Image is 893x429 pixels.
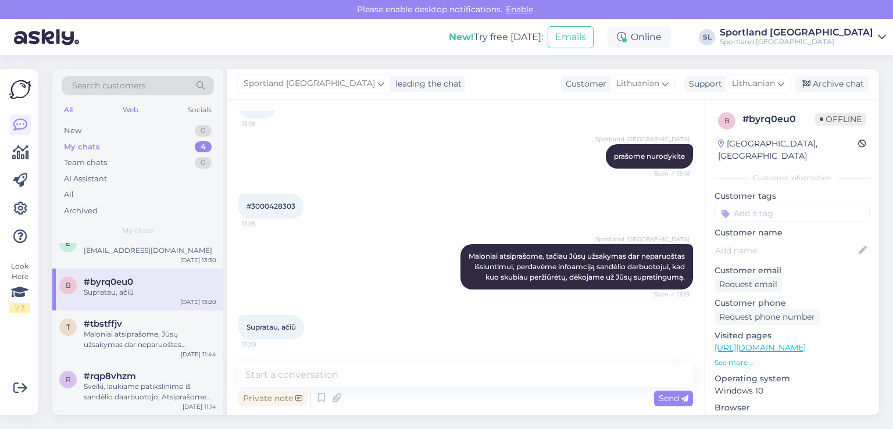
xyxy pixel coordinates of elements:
[715,309,820,325] div: Request phone number
[238,391,307,406] div: Private note
[66,323,70,331] span: t
[9,261,30,313] div: Look Here
[195,157,212,169] div: 0
[646,290,690,299] span: Seen ✓ 13:19
[180,256,216,264] div: [DATE] 13:30
[732,77,775,90] span: Lithuanian
[84,287,216,298] div: Supratau, ačiū
[84,329,216,350] div: Maloniai atsiprašome, Jūsų užsakymas dar neparuoštas išsiuntimui, greitu metu kolegos Jūsų užsaky...
[595,135,690,144] span: Sportland [GEOGRAPHIC_DATA]
[181,350,216,359] div: [DATE] 11:44
[244,77,375,90] span: Sportland [GEOGRAPHIC_DATA]
[595,235,690,244] span: Sportland [GEOGRAPHIC_DATA]
[242,219,285,228] span: 13:18
[66,281,71,289] span: b
[180,298,216,306] div: [DATE] 13:20
[715,297,870,309] p: Customer phone
[72,80,146,92] span: Search customers
[391,78,462,90] div: leading the chat
[242,119,285,128] span: 13:18
[247,323,296,331] span: Supratau, ačiū
[616,77,659,90] span: Lithuanian
[715,373,870,385] p: Operating system
[684,78,722,90] div: Support
[614,152,685,160] span: prašome nurodykite
[502,4,537,15] span: Enable
[715,277,782,292] div: Request email
[84,381,216,402] div: Sveiki, laukiame patikslinimo iš sandėlio daarbuotojo, Atsiprašome dėl nepatogumų, dėkojame už Jū...
[715,330,870,342] p: Visited pages
[66,375,71,384] span: r
[62,102,75,117] div: All
[720,28,873,37] div: Sportland [GEOGRAPHIC_DATA]
[449,30,543,44] div: Try free [DATE]:
[64,125,81,137] div: New
[724,116,730,125] span: b
[84,277,133,287] span: #byrq0eu0
[9,303,30,313] div: 1 / 3
[718,138,858,162] div: [GEOGRAPHIC_DATA], [GEOGRAPHIC_DATA]
[715,357,870,368] p: See more ...
[715,205,870,222] input: Add a tag
[715,264,870,277] p: Customer email
[561,78,606,90] div: Customer
[720,28,886,47] a: Sportland [GEOGRAPHIC_DATA]Sportland [GEOGRAPHIC_DATA]
[449,31,474,42] b: New!
[195,141,212,153] div: 4
[715,385,870,397] p: Windows 10
[659,393,688,403] span: Send
[64,189,74,201] div: All
[9,78,31,101] img: Askly Logo
[122,226,153,236] span: My chats
[720,37,873,47] div: Sportland [GEOGRAPHIC_DATA]
[815,113,866,126] span: Offline
[185,102,214,117] div: Socials
[64,157,107,169] div: Team chats
[646,169,690,178] span: Seen ✓ 13:18
[469,252,687,281] span: Maloniai atsiprašome, tačiau Jūsų užsakymas dar neparuoštas išsiuntimui, perdavėme infoamciją san...
[84,245,216,256] div: [EMAIL_ADDRESS][DOMAIN_NAME]
[742,112,815,126] div: # byrq0eu0
[548,26,594,48] button: Emails
[715,227,870,239] p: Customer name
[699,29,715,45] div: SL
[66,239,70,248] span: e
[608,27,671,48] div: Online
[715,190,870,202] p: Customer tags
[715,342,806,353] a: [URL][DOMAIN_NAME]
[247,202,295,210] span: #3000428303
[795,76,869,92] div: Archive chat
[242,340,285,349] span: 13:20
[64,205,98,217] div: Archived
[195,125,212,137] div: 0
[715,402,870,414] p: Browser
[183,402,216,411] div: [DATE] 11:14
[715,244,856,257] input: Add name
[715,173,870,183] div: Customer information
[84,319,122,329] span: #tbstffjv
[120,102,141,117] div: Web
[715,414,870,426] p: Chrome [TECHNICAL_ID]
[64,173,107,185] div: AI Assistant
[64,141,100,153] div: My chats
[84,371,136,381] span: #rqp8vhzm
